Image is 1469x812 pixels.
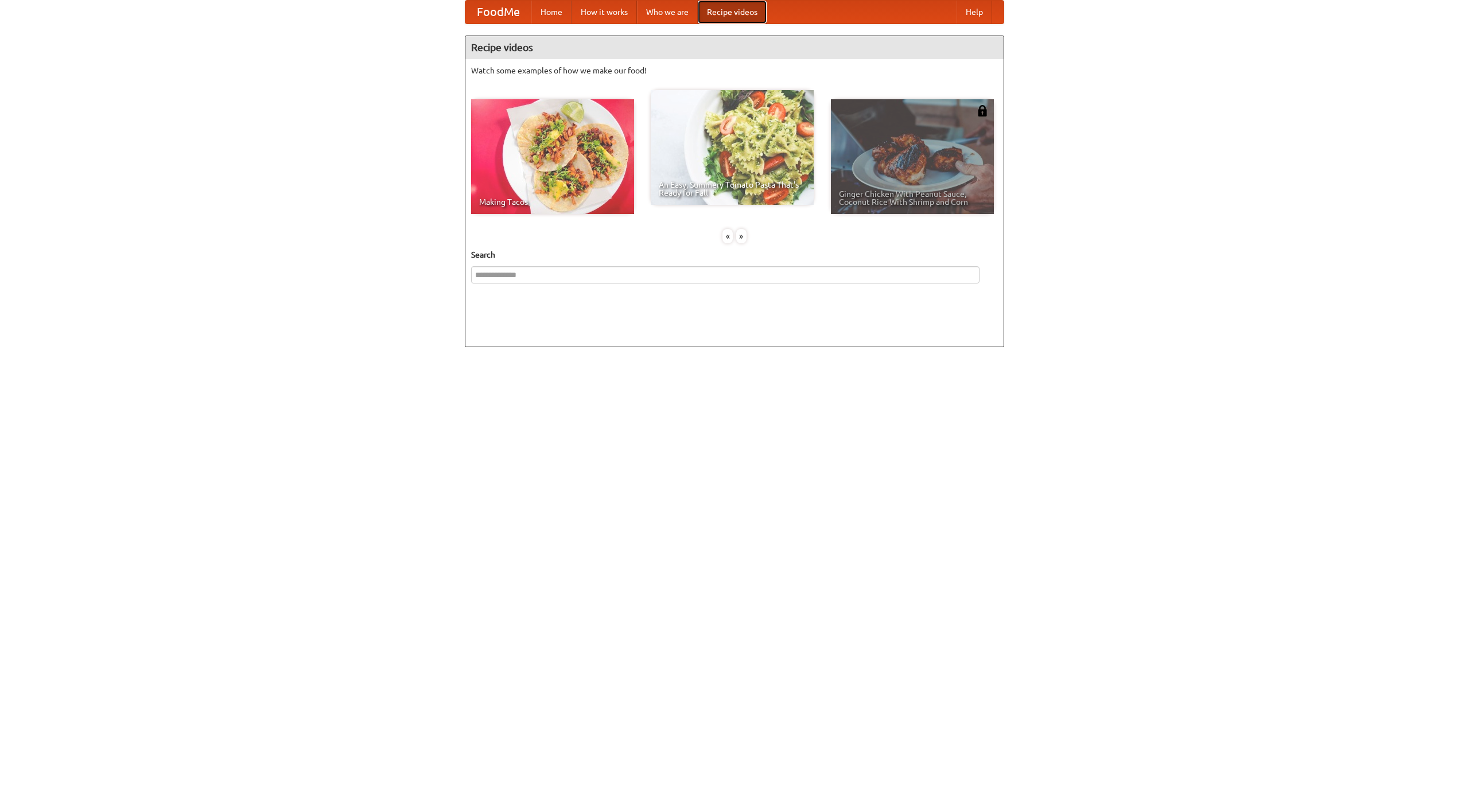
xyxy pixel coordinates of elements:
a: Making Tacos [471,99,634,214]
span: An Easy, Summery Tomato Pasta That's Ready for Fall [659,181,806,197]
p: Watch some examples of how we make our food! [471,65,998,76]
h4: Recipe videos [465,36,1004,59]
span: Making Tacos [479,198,626,206]
a: FoodMe [465,1,531,24]
a: Recipe videos [698,1,767,24]
div: « [722,229,733,243]
a: How it works [572,1,637,24]
h5: Search [471,249,998,261]
a: Help [957,1,992,24]
a: Who we are [637,1,698,24]
div: » [736,229,747,243]
a: Home [531,1,572,24]
img: 483408.png [977,105,988,116]
a: An Easy, Summery Tomato Pasta That's Ready for Fall [651,90,814,205]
